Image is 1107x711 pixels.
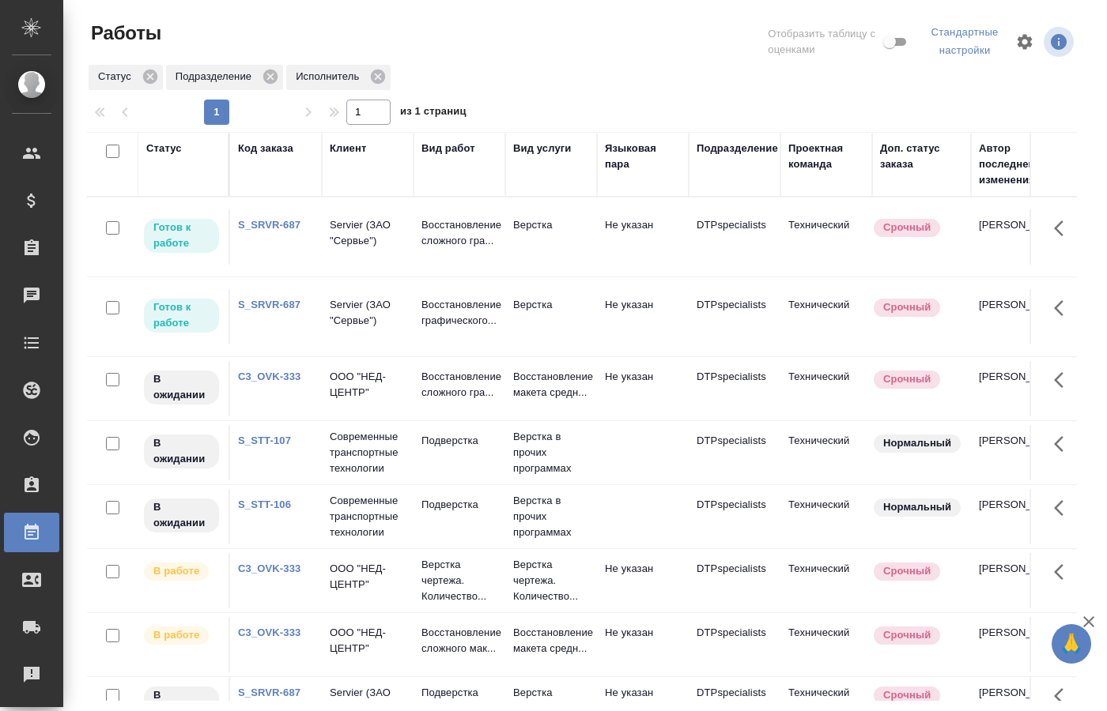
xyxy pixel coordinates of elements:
td: DTPspecialists [689,289,780,344]
a: S_STT-107 [238,434,291,446]
p: Исполнитель [296,69,365,85]
div: Проектная команда [788,141,864,172]
a: S_SRVR-687 [238,219,300,231]
td: DTPspecialists [689,209,780,265]
p: В работе [153,627,199,643]
div: Код заказа [238,141,293,156]
div: Исполнитель выполняет работу [142,561,221,582]
p: Servier (ЗАО "Сервье") [330,217,406,249]
td: Не указан [597,553,689,608]
p: Подверстка [421,685,497,701]
p: В ожидании [153,435,210,467]
div: Исполнитель выполняет работу [142,625,221,646]
p: Подверстка [421,433,497,449]
button: 🙏 [1052,624,1091,664]
td: Технический [780,361,872,416]
td: Технический [780,289,872,344]
p: Срочный [883,563,931,579]
span: Работы [87,21,161,46]
p: Верстка в прочих программах [513,429,589,476]
p: Срочный [883,371,931,387]
p: Срочный [883,687,931,703]
div: Доп. статус заказа [880,141,963,172]
td: DTPspecialists [689,361,780,416]
div: Исполнитель может приступить к работе [142,217,221,254]
div: Вид услуги [513,141,572,156]
p: Нормальный [883,435,951,451]
td: Не указан [597,617,689,672]
p: Подразделение [176,69,257,85]
a: S_STT-106 [238,498,291,510]
p: ООО "НЕД-ЦЕНТР" [330,561,406,592]
td: DTPspecialists [689,489,780,544]
td: Не указан [597,209,689,265]
p: Верстка в прочих программах [513,493,589,540]
button: Здесь прячутся важные кнопки [1045,553,1082,591]
p: Срочный [883,299,931,315]
div: Статус [89,65,163,90]
p: Восстановление сложного мак... [421,625,497,656]
button: Здесь прячутся важные кнопки [1045,489,1082,527]
button: Здесь прячутся важные кнопки [1045,209,1082,247]
a: S_SRVR-687 [238,687,300,698]
p: Готов к работе [153,299,210,331]
p: Подверстка [421,497,497,513]
p: В ожидании [153,499,210,531]
div: Вид работ [421,141,475,156]
a: C3_OVK-333 [238,562,300,574]
td: [PERSON_NAME] [971,553,1063,608]
p: Верстка [513,685,589,701]
p: Статус [98,69,137,85]
td: [PERSON_NAME] [971,489,1063,544]
td: Технический [780,617,872,672]
td: Технический [780,425,872,480]
td: DTPspecialists [689,617,780,672]
td: [PERSON_NAME] [971,289,1063,344]
div: Исполнитель назначен, приступать к работе пока рано [142,369,221,406]
p: В ожидании [153,371,210,403]
td: [PERSON_NAME] [971,425,1063,480]
div: Статус [146,141,182,156]
div: Клиент [330,141,366,156]
div: Исполнитель назначен, приступать к работе пока рано [142,433,221,470]
div: Языковая пара [605,141,681,172]
span: Посмотреть информацию [1044,27,1077,57]
button: Здесь прячутся важные кнопки [1045,361,1082,399]
button: Здесь прячутся важные кнопки [1045,289,1082,327]
p: Нормальный [883,499,951,515]
span: Отобразить таблицу с оценками [768,26,880,58]
button: Здесь прячутся важные кнопки [1045,617,1082,655]
p: Восстановление макета средн... [513,625,589,656]
p: Готов к работе [153,220,210,251]
div: Исполнитель [286,65,391,90]
a: C3_OVK-333 [238,371,300,382]
td: [PERSON_NAME] [971,209,1063,265]
p: Восстановление макета средн... [513,369,589,401]
span: Настроить таблицу [1006,23,1044,61]
td: DTPspecialists [689,425,780,480]
p: Верстка чертежа. Количество... [513,557,589,604]
td: Технический [780,553,872,608]
p: Современные транспортные технологии [330,429,406,476]
p: Восстановление сложного гра... [421,369,497,401]
p: Срочный [883,627,931,643]
p: ООО "НЕД-ЦЕНТР" [330,625,406,656]
p: Верстка [513,297,589,313]
div: Автор последнего изменения [979,141,1055,188]
span: 🙏 [1058,627,1085,660]
td: Не указан [597,289,689,344]
a: C3_OVK-333 [238,626,300,638]
button: Здесь прячутся важные кнопки [1045,425,1082,463]
td: DTPspecialists [689,553,780,608]
td: Технический [780,209,872,265]
p: В работе [153,563,199,579]
p: Восстановление сложного гра... [421,217,497,249]
div: Исполнитель может приступить к работе [142,297,221,334]
td: [PERSON_NAME] [971,617,1063,672]
span: из 1 страниц [400,102,467,125]
p: Восстановление графического... [421,297,497,329]
div: Исполнитель назначен, приступать к работе пока рано [142,497,221,534]
div: Подразделение [166,65,283,90]
p: Современные транспортные технологии [330,493,406,540]
td: Не указан [597,361,689,416]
